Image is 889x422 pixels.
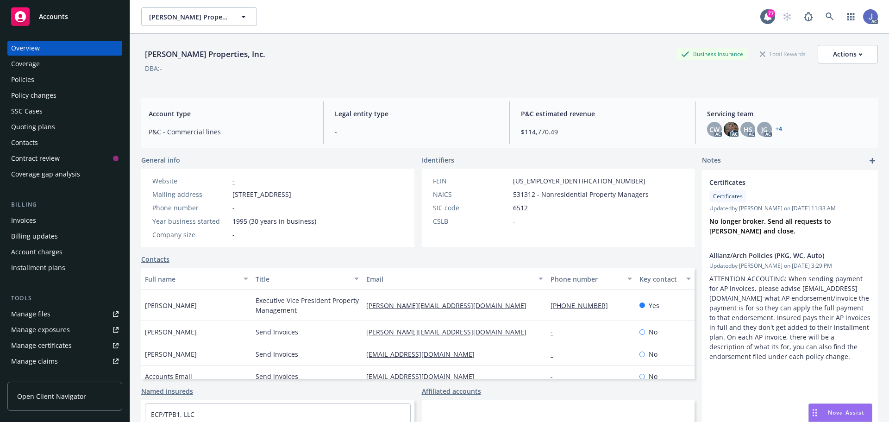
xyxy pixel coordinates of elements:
[521,109,684,119] span: P&C estimated revenue
[11,88,56,103] div: Policy changes
[842,7,860,26] a: Switch app
[11,57,40,71] div: Coverage
[141,7,257,26] button: [PERSON_NAME] Properties, Inc.
[513,176,645,186] span: [US_EMPLOYER_IDENTIFICATION_NUMBER]
[149,109,312,119] span: Account type
[702,243,878,369] div: Allianz/Arch Policies (PKG, WC, Auto)Updatedby [PERSON_NAME] on [DATE] 3:29 PMATTENTION ACCOUTING...
[363,268,547,290] button: Email
[366,274,533,284] div: Email
[17,391,86,401] span: Open Client Navigator
[433,176,509,186] div: FEIN
[141,155,180,165] span: General info
[7,213,122,228] a: Invoices
[551,301,615,310] a: [PHONE_NUMBER]
[649,349,657,359] span: No
[11,370,55,384] div: Manage BORs
[7,57,122,71] a: Coverage
[776,126,782,132] a: +4
[7,307,122,321] a: Manage files
[761,125,768,134] span: JG
[713,192,743,201] span: Certificates
[141,386,193,396] a: Named insureds
[709,125,720,134] span: CW
[11,354,58,369] div: Manage claims
[366,350,482,359] a: [EMAIL_ADDRESS][DOMAIN_NAME]
[151,410,194,419] a: ECP/TPB1, LLC
[7,41,122,56] a: Overview
[11,322,70,337] div: Manage exposures
[11,338,72,353] div: Manage certificates
[256,372,298,381] span: Send invoices
[145,274,238,284] div: Full name
[256,327,298,337] span: Send Invoices
[551,350,560,359] a: -
[335,127,498,137] span: -
[7,72,122,87] a: Policies
[7,322,122,337] a: Manage exposures
[649,372,657,381] span: No
[152,230,229,239] div: Company size
[152,216,229,226] div: Year business started
[639,274,681,284] div: Key contact
[7,260,122,275] a: Installment plans
[709,204,870,213] span: Updated by [PERSON_NAME] on [DATE] 11:33 AM
[141,254,169,264] a: Contacts
[7,135,122,150] a: Contacts
[145,372,192,381] span: Accounts Email
[152,189,229,199] div: Mailing address
[808,403,872,422] button: Nova Assist
[232,216,316,226] span: 1995 (30 years in business)
[709,177,846,187] span: Certificates
[755,48,810,60] div: Total Rewards
[649,327,657,337] span: No
[11,72,34,87] div: Policies
[11,245,63,259] div: Account charges
[828,409,864,416] span: Nova Assist
[863,9,878,24] img: photo
[7,370,122,384] a: Manage BORs
[11,104,43,119] div: SSC Cases
[709,217,833,235] strong: No longer broker. Send all requests to [PERSON_NAME] and close.
[232,189,291,199] span: [STREET_ADDRESS]
[513,189,649,199] span: 531312 - Nonresidential Property Managers
[702,155,721,166] span: Notes
[820,7,839,26] a: Search
[232,176,235,185] a: -
[11,229,58,244] div: Billing updates
[366,328,534,336] a: [PERSON_NAME][EMAIL_ADDRESS][DOMAIN_NAME]
[709,251,846,260] span: Allianz/Arch Policies (PKG, WC, Auto)
[7,338,122,353] a: Manage certificates
[867,155,878,166] a: add
[11,135,38,150] div: Contacts
[145,349,197,359] span: [PERSON_NAME]
[649,301,659,310] span: Yes
[547,268,635,290] button: Phone number
[145,327,197,337] span: [PERSON_NAME]
[7,88,122,103] a: Policy changes
[7,120,122,134] a: Quoting plans
[7,354,122,369] a: Manage claims
[256,274,349,284] div: Title
[778,7,796,26] a: Start snowing
[7,294,122,303] div: Tools
[11,167,80,182] div: Coverage gap analysis
[11,151,60,166] div: Contract review
[256,296,359,315] span: Executive Vice President Property Management
[433,203,509,213] div: SIC code
[709,274,872,361] span: ATTENTION ACCOUTING: When sending payment for AP invoices, please advise [EMAIL_ADDRESS][DOMAIN_N...
[39,13,68,20] span: Accounts
[7,245,122,259] a: Account charges
[636,268,695,290] button: Key contact
[11,307,50,321] div: Manage files
[7,229,122,244] a: Billing updates
[422,155,454,165] span: Identifiers
[7,4,122,30] a: Accounts
[11,120,55,134] div: Quoting plans
[709,262,870,270] span: Updated by [PERSON_NAME] on [DATE] 3:29 PM
[149,127,312,137] span: P&C - Commercial lines
[818,45,878,63] button: Actions
[232,203,235,213] span: -
[366,301,534,310] a: [PERSON_NAME][EMAIL_ADDRESS][DOMAIN_NAME]
[141,48,269,60] div: [PERSON_NAME] Properties, Inc.
[11,41,40,56] div: Overview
